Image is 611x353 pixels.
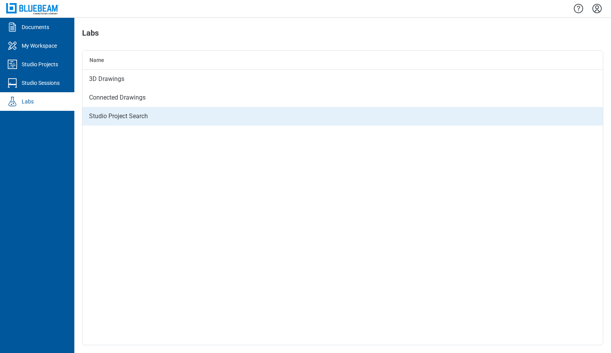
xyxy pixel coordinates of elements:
[82,88,603,107] div: Connected Drawings
[22,98,34,105] div: Labs
[22,23,49,31] div: Documents
[82,70,603,88] div: 3D Drawings
[22,42,57,50] div: My Workspace
[82,107,603,126] div: Studio Project Search
[6,3,59,14] img: Bluebeam, Inc.
[591,2,603,15] button: Settings
[6,77,19,89] svg: Studio Sessions
[22,60,58,68] div: Studio Projects
[6,58,19,71] svg: Studio Projects
[82,29,99,41] h1: Labs
[6,21,19,33] svg: Documents
[6,40,19,52] svg: My Workspace
[22,79,60,87] div: Studio Sessions
[89,57,104,63] span: Name
[6,95,19,108] svg: Labs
